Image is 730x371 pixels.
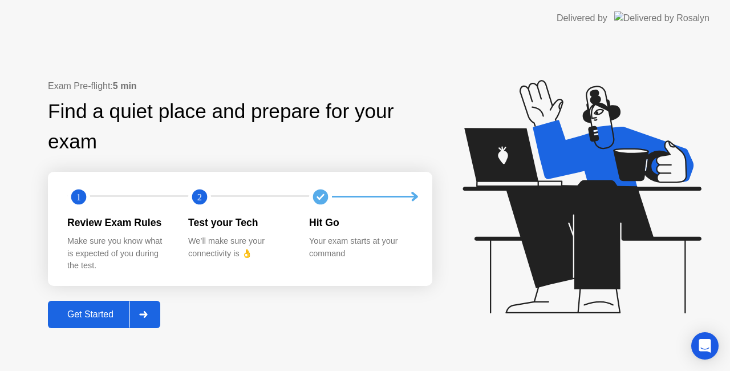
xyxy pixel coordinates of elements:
[51,309,129,320] div: Get Started
[557,11,607,25] div: Delivered by
[188,235,291,260] div: We’ll make sure your connectivity is 👌
[188,215,291,230] div: Test your Tech
[48,79,432,93] div: Exam Pre-flight:
[309,215,412,230] div: Hit Go
[197,191,202,202] text: 2
[691,332,719,360] div: Open Intercom Messenger
[67,235,170,272] div: Make sure you know what is expected of you during the test.
[67,215,170,230] div: Review Exam Rules
[76,191,81,202] text: 1
[48,96,432,157] div: Find a quiet place and prepare for your exam
[309,235,412,260] div: Your exam starts at your command
[614,11,709,25] img: Delivered by Rosalyn
[48,301,160,328] button: Get Started
[113,81,137,91] b: 5 min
